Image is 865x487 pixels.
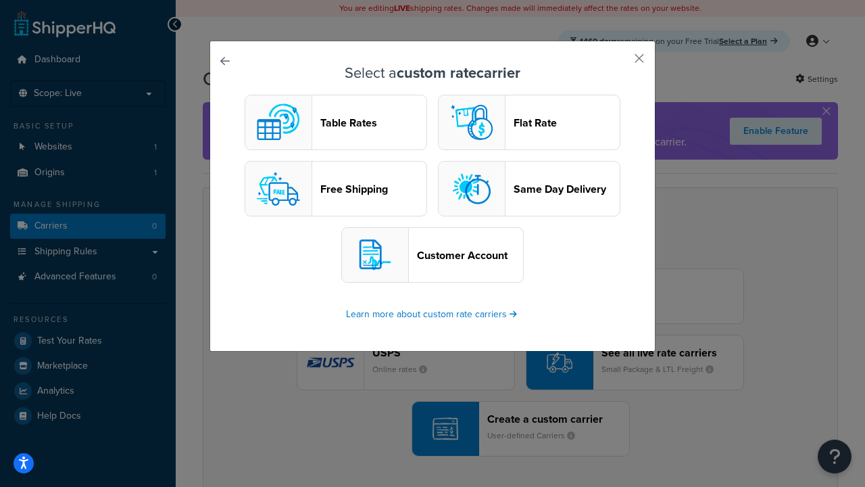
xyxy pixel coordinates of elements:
a: Learn more about custom rate carriers [346,307,519,321]
button: customerAccount logoCustomer Account [341,227,524,283]
button: custom logoTable Rates [245,95,427,150]
button: flat logoFlat Rate [438,95,620,150]
strong: custom rate carrier [397,62,520,84]
header: Table Rates [320,116,426,129]
button: sameday logoSame Day Delivery [438,161,620,216]
header: Same Day Delivery [514,183,620,195]
header: Customer Account [417,249,523,262]
img: flat logo [445,95,499,149]
img: customerAccount logo [348,228,402,282]
img: free logo [251,162,305,216]
img: custom logo [251,95,305,149]
img: sameday logo [445,162,499,216]
header: Flat Rate [514,116,620,129]
button: free logoFree Shipping [245,161,427,216]
header: Free Shipping [320,183,426,195]
h3: Select a [244,65,621,81]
